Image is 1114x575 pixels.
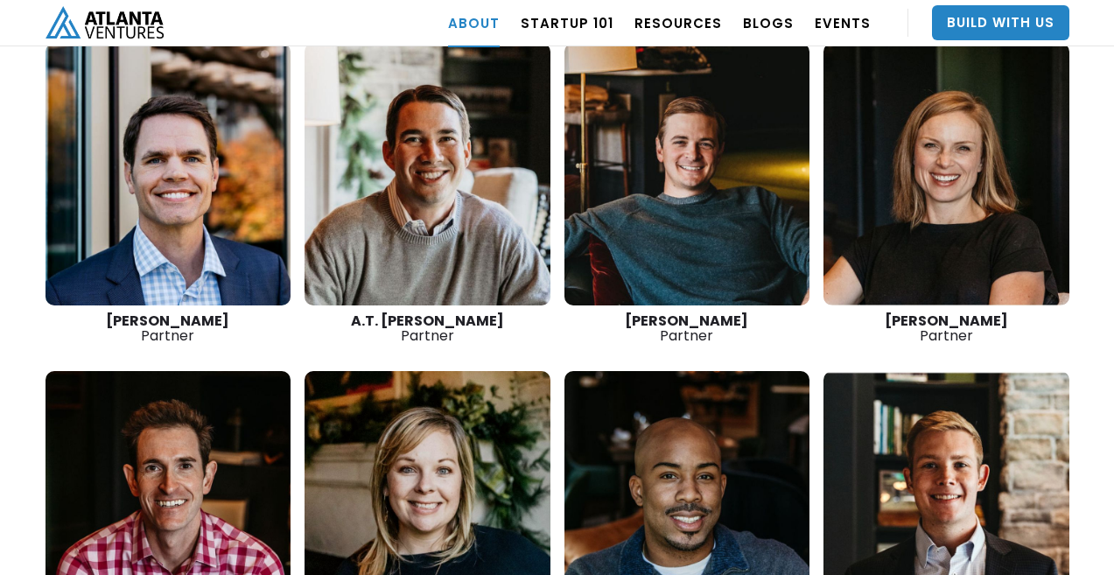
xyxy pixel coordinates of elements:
div: Partner [46,313,291,343]
strong: [PERSON_NAME] [885,311,1008,331]
a: Build With Us [932,5,1069,40]
div: Partner [823,313,1069,343]
strong: [PERSON_NAME] [625,311,748,331]
div: Partner [564,313,810,343]
strong: [PERSON_NAME] [106,311,229,331]
div: Partner [305,313,550,343]
strong: A.T. [PERSON_NAME] [351,311,504,331]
